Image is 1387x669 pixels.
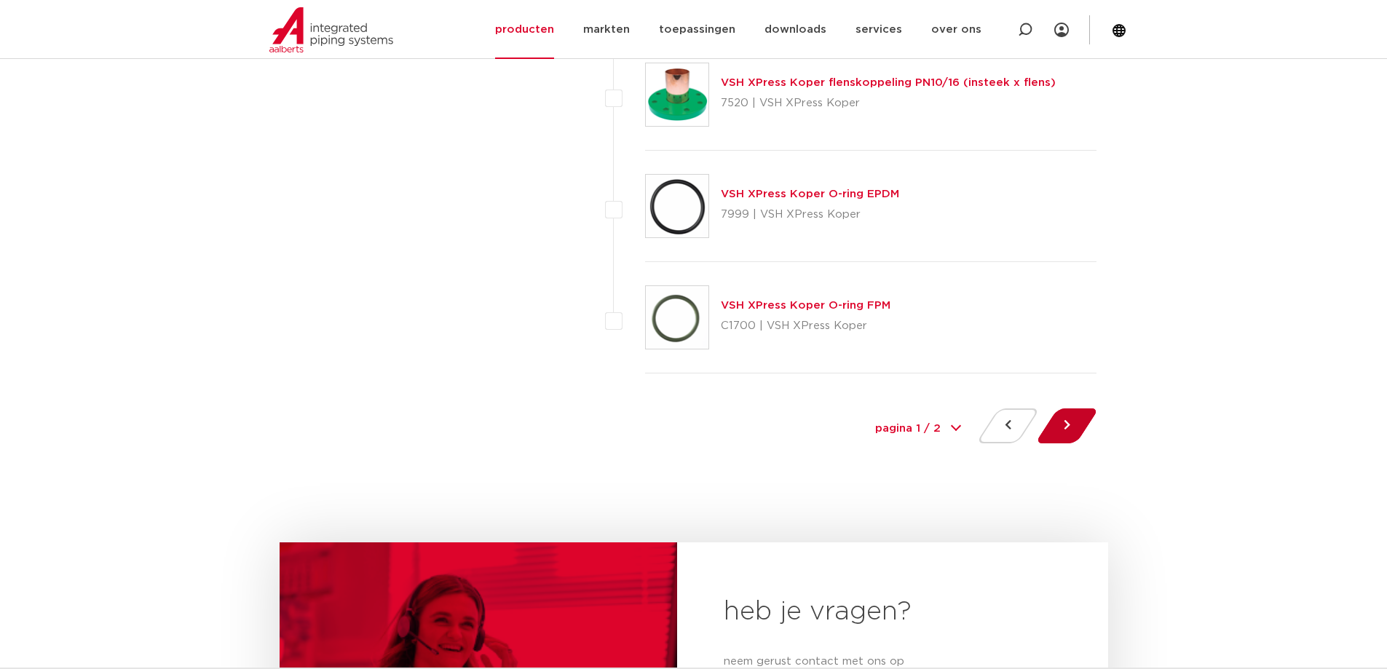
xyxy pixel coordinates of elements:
a: VSH XPress Koper flenskoppeling PN10/16 (insteek x flens) [721,77,1056,88]
p: 7520 | VSH XPress Koper [721,92,1056,115]
img: Thumbnail for VSH XPress Koper flenskoppeling PN10/16 (insteek x flens) [646,63,708,126]
h2: heb je vragen? [724,595,1062,630]
p: C1700 | VSH XPress Koper [721,314,890,338]
img: Thumbnail for VSH XPress Koper O-ring EPDM [646,175,708,237]
p: 7999 | VSH XPress Koper [721,203,899,226]
a: VSH XPress Koper O-ring EPDM [721,189,899,199]
a: VSH XPress Koper O-ring FPM [721,300,890,311]
img: Thumbnail for VSH XPress Koper O-ring FPM [646,286,708,349]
